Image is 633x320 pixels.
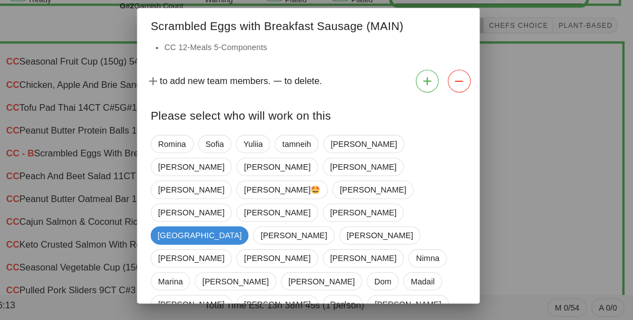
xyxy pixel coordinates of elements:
div: to add new team members. to delete. [150,72,483,103]
li: CC 12-Meals 5-Components [176,48,470,61]
span: [PERSON_NAME] [338,207,402,224]
span: [PERSON_NAME] [170,163,235,179]
span: [PERSON_NAME] [213,274,278,291]
span: [PERSON_NAME] [254,252,318,268]
span: [PERSON_NAME] [270,229,334,246]
span: [PERSON_NAME] [338,140,403,157]
span: tamneih [291,140,319,157]
span: Madail [416,274,439,291]
span: Yuliia [253,140,272,157]
span: [GEOGRAPHIC_DATA] [170,229,251,247]
span: [PERSON_NAME] [354,229,418,246]
span: [PERSON_NAME] [170,207,235,224]
span: [PERSON_NAME] [338,163,402,179]
span: [PERSON_NAME] [297,274,362,291]
span: [PERSON_NAME]🤩 [254,185,328,201]
span: [PERSON_NAME] [254,207,318,224]
span: Declan [338,296,362,313]
span: Marina [170,274,194,291]
span: Dom [380,274,397,291]
span: [PERSON_NAME] [170,185,235,201]
span: [PERSON_NAME] [170,252,235,268]
span: [PERSON_NAME] [254,163,318,179]
span: [PERSON_NAME] [254,296,318,313]
span: [PERSON_NAME] [381,296,446,313]
div: Please select who will work on this [150,103,483,135]
div: Scrambled Eggs with Breakfast Sausage (MAIN) [150,16,483,48]
span: [PERSON_NAME] [338,252,402,268]
span: [PERSON_NAME] [170,296,235,313]
span: [PERSON_NAME] [347,185,412,201]
span: Sofia [216,140,234,157]
span: Nimna [421,252,444,268]
span: Romina [170,140,197,157]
